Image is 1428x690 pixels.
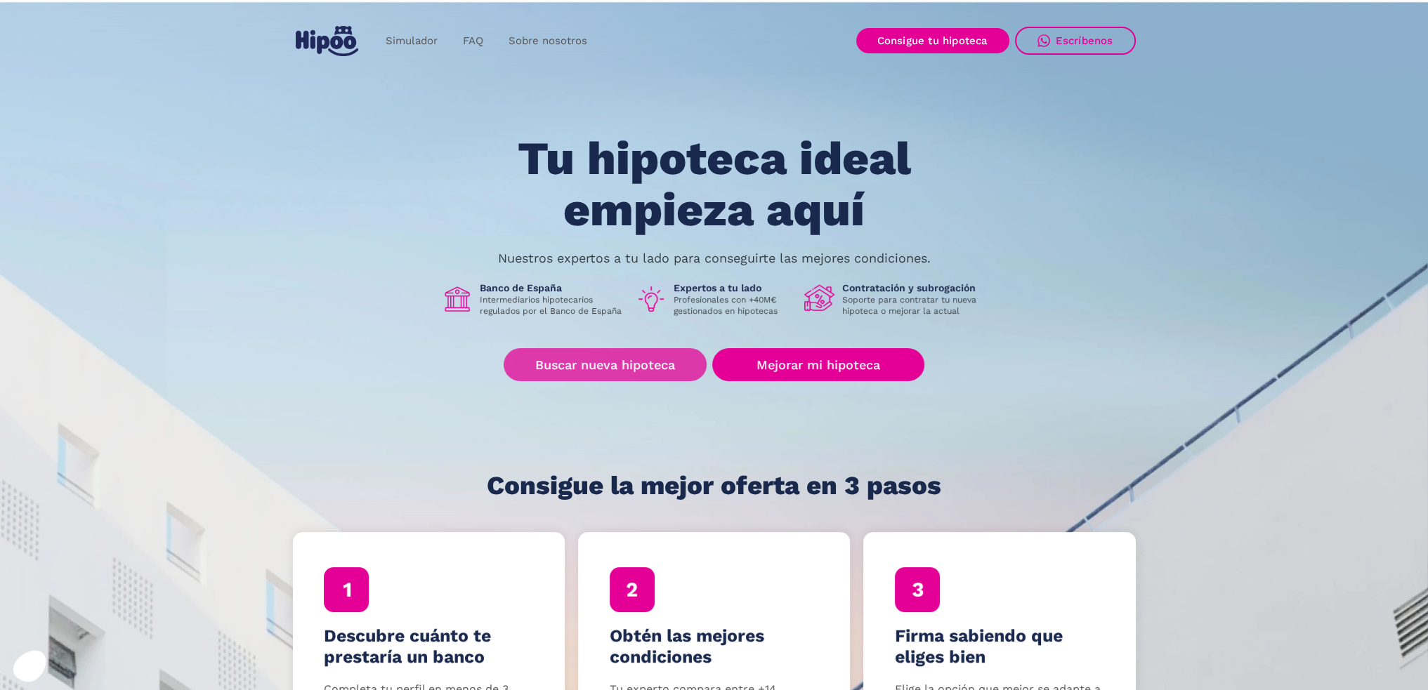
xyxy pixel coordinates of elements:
h4: Descubre cuánto te prestaría un banco [324,625,533,668]
p: Profesionales con +40M€ gestionados en hipotecas [674,294,793,317]
h4: Obtén las mejores condiciones [610,625,819,668]
div: Escríbenos [1056,34,1113,47]
a: Simulador [373,27,450,55]
h1: Expertos a tu lado [674,281,793,294]
a: Escríbenos [1015,27,1136,55]
h1: Contratación y subrogación [842,281,987,294]
a: home [293,20,362,62]
p: Nuestros expertos a tu lado para conseguirte las mejores condiciones. [498,253,931,264]
a: Consigue tu hipoteca [856,28,1009,53]
h1: Consigue la mejor oferta en 3 pasos [487,472,941,500]
p: Intermediarios hipotecarios regulados por el Banco de España [480,294,624,317]
h1: Tu hipoteca ideal empieza aquí [447,133,980,235]
h1: Banco de España [480,281,624,294]
a: Buscar nueva hipoteca [504,348,707,381]
p: Soporte para contratar tu nueva hipoteca o mejorar la actual [842,294,987,317]
a: Sobre nosotros [496,27,600,55]
h4: Firma sabiendo que eliges bien [895,625,1104,668]
a: FAQ [450,27,496,55]
a: Mejorar mi hipoteca [712,348,924,381]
